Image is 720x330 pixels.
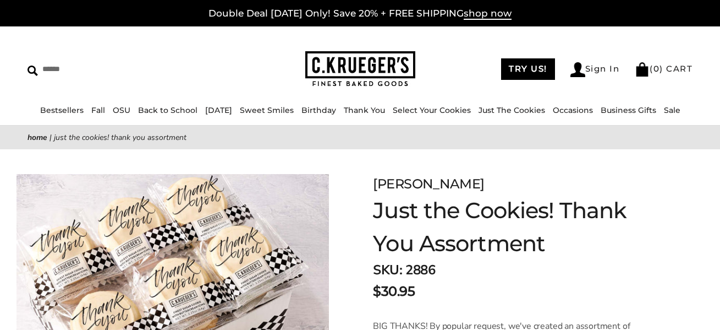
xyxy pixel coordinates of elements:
nav: breadcrumbs [28,131,692,144]
strong: SKU: [373,261,402,279]
span: shop now [464,8,512,20]
a: Back to School [138,105,197,115]
img: Bag [635,62,650,77]
a: Bestsellers [40,105,84,115]
a: Select Your Cookies [393,105,471,115]
a: Thank You [344,105,385,115]
img: Search [28,66,38,76]
a: Just The Cookies [479,105,545,115]
a: Sign In [570,62,620,77]
a: [DATE] [205,105,232,115]
span: $30.95 [373,282,415,301]
a: Double Deal [DATE] Only! Save 20% + FREE SHIPPINGshop now [208,8,512,20]
div: [PERSON_NAME] [373,174,665,194]
span: 2886 [405,261,435,279]
a: Sweet Smiles [240,105,294,115]
a: Fall [91,105,105,115]
span: Just the Cookies! Thank You Assortment [54,132,186,143]
a: Business Gifts [601,105,656,115]
img: C.KRUEGER'S [305,51,415,87]
input: Search [28,61,181,78]
a: Home [28,132,47,143]
a: Birthday [301,105,336,115]
span: 0 [653,63,660,74]
a: (0) CART [635,63,692,74]
span: | [50,132,52,143]
a: OSU [113,105,130,115]
h1: Just the Cookies! Thank You Assortment [373,194,665,260]
a: TRY US! [501,58,555,80]
a: Occasions [553,105,593,115]
img: Account [570,62,585,77]
a: Sale [664,105,680,115]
